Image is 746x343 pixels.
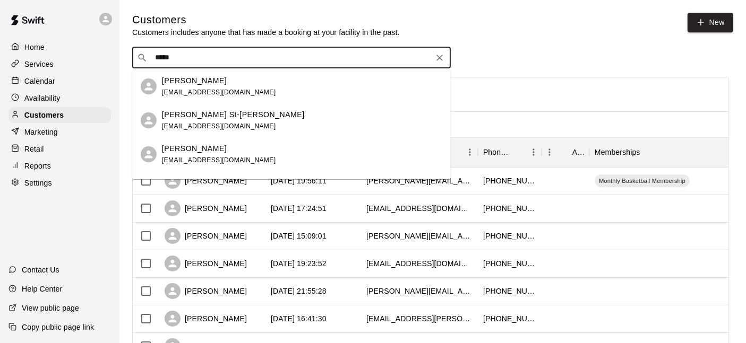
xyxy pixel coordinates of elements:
[24,127,58,137] p: Marketing
[595,177,690,185] span: Monthly Basketball Membership
[271,258,327,269] div: 2025-09-11 19:23:52
[141,112,157,128] div: Lisa St-Denis
[462,144,478,160] button: Menu
[132,27,400,38] p: Customers includes anyone that has made a booking at your facility in the past.
[688,13,733,32] a: New
[165,228,247,244] div: [PERSON_NAME]
[24,93,61,103] p: Availability
[271,175,327,186] div: 2025-10-09 19:56:11
[271,231,327,241] div: 2025-09-13 15:09:01
[432,50,447,65] button: Clear
[483,258,536,269] div: +16132623623
[483,137,511,167] div: Phone Number
[558,145,572,160] button: Sort
[640,145,655,160] button: Sort
[24,76,55,86] p: Calendar
[132,47,451,68] div: Search customers by name or email
[8,56,111,72] a: Services
[22,265,59,275] p: Contact Us
[24,178,52,188] p: Settings
[8,39,111,55] a: Home
[8,141,111,157] a: Retail
[526,144,542,160] button: Menu
[366,313,473,324] div: liadave@rogers.com
[22,284,62,294] p: Help Center
[24,161,51,171] p: Reports
[366,286,473,296] div: nathalie.lepage@rocketmail.com
[141,146,157,162] div: Denis Chevalier
[141,78,157,94] div: Denise Mulongoy
[24,59,54,69] p: Services
[22,322,94,332] p: Copy public page link
[162,177,227,188] p: [PERSON_NAME]
[8,107,111,123] a: Customers
[8,124,111,140] a: Marketing
[165,311,247,327] div: [PERSON_NAME]
[132,13,400,27] h5: Customers
[162,143,227,154] p: [PERSON_NAME]
[366,175,473,186] div: lavergne.nj@gmail.com
[8,73,111,89] a: Calendar
[271,286,327,296] div: 2025-09-05 21:55:28
[8,90,111,106] a: Availability
[162,109,305,120] p: [PERSON_NAME] St-[PERSON_NAME]
[271,203,327,214] div: 2025-09-15 17:24:51
[162,89,276,96] span: [EMAIL_ADDRESS][DOMAIN_NAME]
[271,313,327,324] div: 2025-08-30 16:41:30
[572,137,584,167] div: Age
[483,286,536,296] div: +16138346679
[483,203,536,214] div: +16138903398
[165,256,247,271] div: [PERSON_NAME]
[483,231,536,241] div: +16137150189
[24,144,44,154] p: Retail
[162,122,276,130] span: [EMAIL_ADDRESS][DOMAIN_NAME]
[483,313,536,324] div: +16133716224
[165,200,247,216] div: [PERSON_NAME]
[595,174,690,187] div: Monthly Basketball Membership
[361,137,478,167] div: Email
[542,137,589,167] div: Age
[8,175,111,191] a: Settings
[24,42,45,52] p: Home
[162,75,227,86] p: [PERSON_NAME]
[511,145,526,160] button: Sort
[165,283,247,299] div: [PERSON_NAME]
[542,144,558,160] button: Menu
[162,156,276,164] span: [EMAIL_ADDRESS][DOMAIN_NAME]
[595,137,640,167] div: Memberships
[165,173,247,189] div: [PERSON_NAME]
[8,158,111,174] a: Reports
[366,203,473,214] div: huangchongdi520@gmail.com
[366,258,473,269] div: matthewlam19988@gmail.com
[24,110,64,120] p: Customers
[22,303,79,313] p: View public page
[478,137,542,167] div: Phone Number
[483,175,536,186] div: +16138686395
[366,231,473,241] div: amanda.reynolds0624@hotmail.com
